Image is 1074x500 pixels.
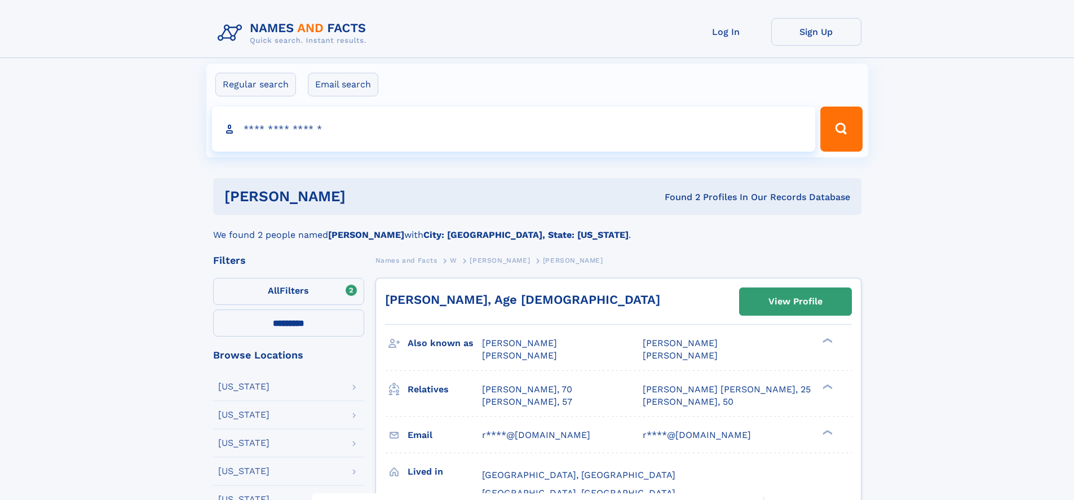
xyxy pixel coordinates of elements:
[470,253,530,267] a: [PERSON_NAME]
[423,229,629,240] b: City: [GEOGRAPHIC_DATA], State: [US_STATE]
[820,428,833,436] div: ❯
[212,107,816,152] input: search input
[482,350,557,361] span: [PERSON_NAME]
[375,253,437,267] a: Names and Facts
[768,289,823,315] div: View Profile
[218,439,269,448] div: [US_STATE]
[505,191,850,203] div: Found 2 Profiles In Our Records Database
[308,73,378,96] label: Email search
[224,189,505,203] h1: [PERSON_NAME]
[820,337,833,344] div: ❯
[218,467,269,476] div: [US_STATE]
[268,285,280,296] span: All
[820,107,862,152] button: Search Button
[408,462,482,481] h3: Lived in
[643,396,733,408] a: [PERSON_NAME], 50
[408,380,482,399] h3: Relatives
[543,256,603,264] span: [PERSON_NAME]
[643,383,811,396] a: [PERSON_NAME] [PERSON_NAME], 25
[213,255,364,266] div: Filters
[482,338,557,348] span: [PERSON_NAME]
[385,293,660,307] a: [PERSON_NAME], Age [DEMOGRAPHIC_DATA]
[218,410,269,419] div: [US_STATE]
[408,426,482,445] h3: Email
[213,215,861,242] div: We found 2 people named with .
[482,396,572,408] a: [PERSON_NAME], 57
[213,278,364,305] label: Filters
[482,488,675,498] span: [GEOGRAPHIC_DATA], [GEOGRAPHIC_DATA]
[771,18,861,46] a: Sign Up
[450,253,457,267] a: W
[820,383,833,390] div: ❯
[213,18,375,48] img: Logo Names and Facts
[213,350,364,360] div: Browse Locations
[470,256,530,264] span: [PERSON_NAME]
[408,334,482,353] h3: Also known as
[328,229,404,240] b: [PERSON_NAME]
[450,256,457,264] span: W
[681,18,771,46] a: Log In
[643,350,718,361] span: [PERSON_NAME]
[643,338,718,348] span: [PERSON_NAME]
[215,73,296,96] label: Regular search
[482,383,572,396] a: [PERSON_NAME], 70
[740,288,851,315] a: View Profile
[218,382,269,391] div: [US_STATE]
[482,470,675,480] span: [GEOGRAPHIC_DATA], [GEOGRAPHIC_DATA]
